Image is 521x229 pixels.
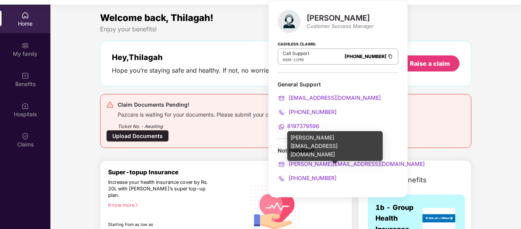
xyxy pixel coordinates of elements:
span: Welcome back, Thilagah! [100,12,214,23]
img: svg+xml;base64,PHN2ZyBpZD0iQ2xhaW0iIHhtbG5zPSJodHRwOi8vd3d3LnczLm9yZy8yMDAwL3N2ZyIgd2lkdGg9IjIwIi... [21,132,29,140]
a: [PHONE_NUMBER] [345,54,387,59]
div: Know more [108,202,241,208]
p: Call Support [283,50,309,57]
a: 8197379596 [278,123,319,129]
img: svg+xml;base64,PHN2ZyB4bWxucz0iaHR0cDovL3d3dy53My5vcmcvMjAwMC9zdmciIHhtbG5zOnhsaW5rPSJodHRwOi8vd3... [278,10,301,33]
a: [PHONE_NUMBER] [278,109,337,115]
div: [PERSON_NAME] [307,13,374,23]
img: svg+xml;base64,PHN2ZyBpZD0iSG9zcGl0YWxzIiB4bWxucz0iaHR0cDovL3d3dy53My5vcmcvMjAwMC9zdmciIHdpZHRoPS... [21,102,29,110]
div: Super-topup Insurance [108,169,246,176]
strong: Cashless Claims: [278,39,316,48]
span: 11PM [293,57,304,62]
span: right [134,203,139,207]
span: 8197379596 [287,123,319,129]
span: [PERSON_NAME][EMAIL_ADDRESS][DOMAIN_NAME] [287,161,425,167]
img: svg+xml;base64,PHN2ZyBpZD0iSG9tZSIgeG1sbnM9Imh0dHA6Ly93d3cudzMub3JnLzIwMDAvc3ZnIiB3aWR0aD0iMjAiIG... [21,11,29,19]
a: [PERSON_NAME][EMAIL_ADDRESS][DOMAIN_NAME] [278,161,425,167]
div: Not Satisfied? [278,147,398,154]
img: svg+xml;base64,PHN2ZyB4bWxucz0iaHR0cDovL3d3dy53My5vcmcvMjAwMC9zdmciIHdpZHRoPSIyMCIgaGVpZ2h0PSIyMC... [278,175,285,182]
img: svg+xml;base64,PHN2ZyB4bWxucz0iaHR0cDovL3d3dy53My5vcmcvMjAwMC9zdmciIHdpZHRoPSIyMCIgaGVpZ2h0PSIyMC... [278,123,285,131]
div: Raise a claim [410,59,450,68]
div: [PERSON_NAME][EMAIL_ADDRESS][DOMAIN_NAME] [287,131,383,161]
div: Hope you’re staying safe and healthy. If not, no worries. We’re here to help. [112,67,330,75]
a: [EMAIL_ADDRESS][DOMAIN_NAME] [278,94,381,101]
span: 8AM [283,57,291,62]
div: Claim Documents Pending! [118,100,359,109]
div: Pazcare is waiting for your documents. Please submit your claim documents as soon as possible. [118,109,359,118]
div: General Support [278,81,398,131]
img: svg+xml;base64,PHN2ZyB4bWxucz0iaHR0cDovL3d3dy53My5vcmcvMjAwMC9zdmciIHdpZHRoPSIyMCIgaGVpZ2h0PSIyMC... [278,161,285,168]
div: Ticket No. - Awaiting [118,118,359,130]
div: Customer Success Manager [307,23,374,29]
div: Increase your health insurance cover by Rs. 20L with [PERSON_NAME]’s super top-up plan. [108,179,213,199]
span: [EMAIL_ADDRESS][DOMAIN_NAME] [287,94,381,101]
img: insurerLogo [422,208,455,229]
div: Starting from as low as [108,222,214,227]
img: svg+xml;base64,PHN2ZyB4bWxucz0iaHR0cDovL3d3dy53My5vcmcvMjAwMC9zdmciIHdpZHRoPSIyMCIgaGVpZ2h0PSIyMC... [278,109,285,116]
span: [PHONE_NUMBER] [287,175,337,181]
div: Enjoy your benefits! [100,25,471,33]
img: svg+xml;base64,PHN2ZyB4bWxucz0iaHR0cDovL3d3dy53My5vcmcvMjAwMC9zdmciIHdpZHRoPSIyNCIgaGVpZ2h0PSIyNC... [106,101,114,109]
div: Upload Documents [106,130,169,142]
a: [PHONE_NUMBER] [278,175,337,181]
div: General Support [278,81,398,88]
span: [PHONE_NUMBER] [287,109,337,115]
div: Not Satisfied? [278,147,398,182]
img: svg+xml;base64,PHN2ZyB3aWR0aD0iMjAiIGhlaWdodD0iMjAiIHZpZXdCb3g9IjAgMCAyMCAyMCIgZmlsbD0ibm9uZSIgeG... [21,42,29,49]
img: svg+xml;base64,PHN2ZyB4bWxucz0iaHR0cDovL3d3dy53My5vcmcvMjAwMC9zdmciIHdpZHRoPSIyMCIgaGVpZ2h0PSIyMC... [278,94,285,102]
img: svg+xml;base64,PHN2ZyBpZD0iQmVuZWZpdHMiIHhtbG5zPSJodHRwOi8vd3d3LnczLm9yZy8yMDAwL3N2ZyIgd2lkdGg9Ij... [21,72,29,80]
div: - [283,57,309,63]
div: Hey, Thilagah [112,53,330,62]
img: Clipboard Icon [387,53,393,60]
